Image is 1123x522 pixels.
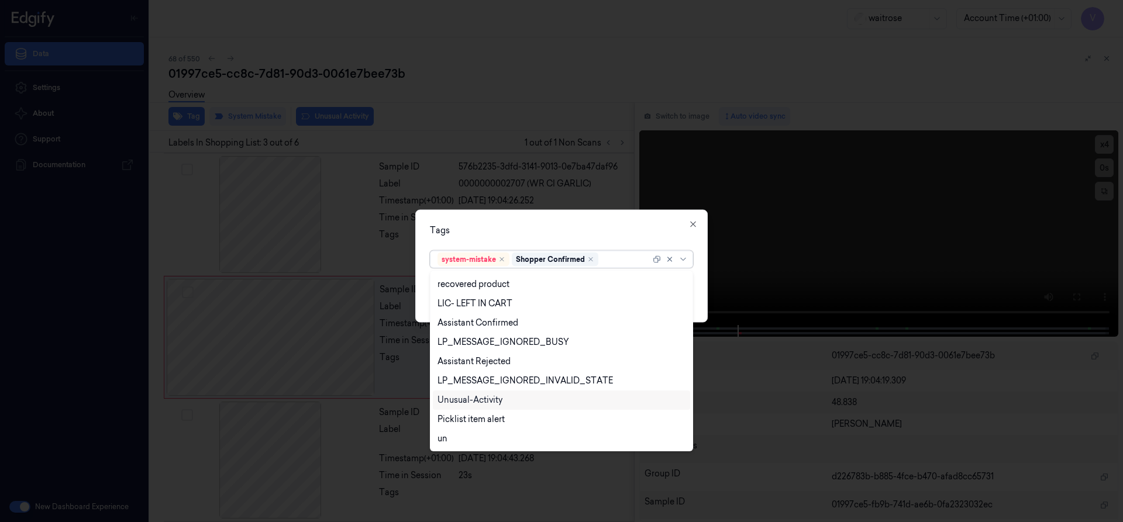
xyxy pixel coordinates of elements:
[438,433,447,445] div: un
[438,375,613,387] div: LP_MESSAGE_IGNORED_INVALID_STATE
[438,336,569,348] div: LP_MESSAGE_IGNORED_BUSY
[442,254,496,264] div: system-mistake
[438,355,511,368] div: Assistant Rejected
[438,394,502,406] div: Unusual-Activity
[438,278,509,291] div: recovered product
[516,254,585,264] div: Shopper Confirmed
[438,413,505,426] div: Picklist item alert
[498,255,505,262] div: Remove ,system-mistake
[430,224,693,236] div: Tags
[438,317,518,329] div: Assistant Confirmed
[587,255,594,262] div: Remove ,Shopper Confirmed
[438,298,512,310] div: LIC- LEFT IN CART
